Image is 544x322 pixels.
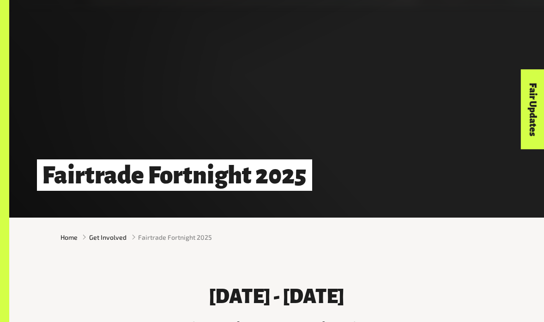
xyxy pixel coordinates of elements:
[37,159,312,191] h1: Fairtrade Fortnight 2025
[89,232,127,242] a: Get Involved
[138,232,212,242] span: Fairtrade Fortnight 2025
[60,232,78,242] a: Home
[134,286,419,307] h3: [DATE] - [DATE]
